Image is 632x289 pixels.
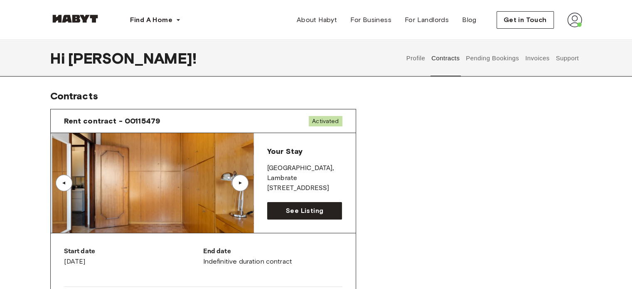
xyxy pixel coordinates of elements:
a: For Landlords [398,12,455,28]
button: Invoices [524,40,550,77]
span: About Habyt [297,15,337,25]
span: Find A Home [130,15,172,25]
div: ▲ [60,180,68,185]
div: [DATE] [64,247,203,267]
span: Blog [462,15,477,25]
button: Profile [405,40,426,77]
button: Contracts [430,40,461,77]
span: [PERSON_NAME] ! [68,49,197,67]
a: About Habyt [290,12,344,28]
button: Get in Touch [497,11,554,29]
button: Pending Bookings [465,40,520,77]
span: Contracts [50,90,98,102]
span: Get in Touch [504,15,547,25]
p: End date [203,247,342,257]
div: Indefinitive duration contract [203,247,342,267]
span: Your Stay [267,147,302,156]
span: Rent contract - 00115479 [64,116,160,126]
span: Activated [309,116,342,126]
span: Hi [50,49,68,67]
a: See Listing [267,202,342,220]
button: Find A Home [123,12,187,28]
button: Support [555,40,580,77]
div: ▲ [236,180,244,185]
p: Start date [64,247,203,257]
img: Habyt [50,15,100,23]
p: [GEOGRAPHIC_DATA] , Lambrate [267,163,342,183]
span: See Listing [286,206,323,216]
img: avatar [567,12,582,27]
p: [STREET_ADDRESS] [267,183,342,193]
div: user profile tabs [403,40,582,77]
span: For Business [350,15,391,25]
span: For Landlords [405,15,449,25]
a: For Business [344,12,398,28]
img: Image of the room [51,133,253,233]
a: Blog [455,12,483,28]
